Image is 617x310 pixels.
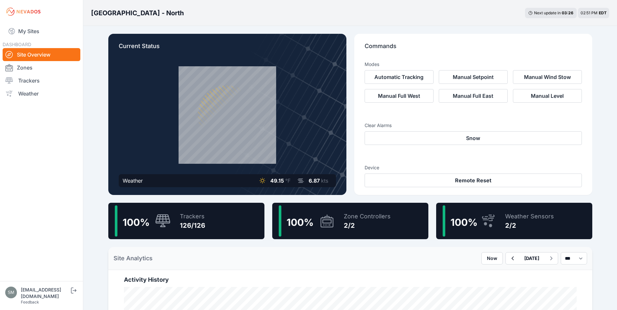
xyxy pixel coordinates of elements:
[3,87,80,100] a: Weather
[108,203,264,239] a: 100%Trackers126/126
[513,89,582,103] button: Manual Level
[21,300,39,304] a: Feedback
[270,177,284,184] span: 49.15
[365,174,582,187] button: Remote Reset
[114,254,153,263] h2: Site Analytics
[321,177,328,184] span: kts
[365,70,434,84] button: Automatic Tracking
[119,42,336,56] p: Current Status
[5,287,17,298] img: smishra@gspp.com
[21,287,70,300] div: [EMAIL_ADDRESS][DOMAIN_NAME]
[481,252,503,265] button: Now
[365,164,582,171] h3: Device
[436,203,592,239] a: 100%Weather Sensors2/2
[272,203,428,239] a: 100%Zone Controllers2/2
[123,177,143,185] div: Weather
[439,70,508,84] button: Manual Setpoint
[344,221,391,230] div: 2/2
[5,6,42,17] img: Nevados
[505,212,554,221] div: Weather Sensors
[124,275,577,284] h2: Activity History
[519,252,544,264] button: [DATE]
[365,89,434,103] button: Manual Full West
[180,212,205,221] div: Trackers
[365,131,582,145] button: Snow
[3,48,80,61] a: Site Overview
[599,10,607,15] span: EDT
[505,221,554,230] div: 2/2
[287,216,314,228] span: 100 %
[3,74,80,87] a: Trackers
[91,8,184,18] h3: [GEOGRAPHIC_DATA] - North
[439,89,508,103] button: Manual Full East
[3,42,31,47] span: DASHBOARD
[344,212,391,221] div: Zone Controllers
[309,177,320,184] span: 6.87
[365,61,379,68] h3: Modes
[3,61,80,74] a: Zones
[562,10,573,16] div: 03 : 26
[180,221,205,230] div: 126/126
[534,10,561,15] span: Next update in
[513,70,582,84] button: Manual Wind Stow
[3,23,80,39] a: My Sites
[91,5,184,21] nav: Breadcrumb
[123,216,150,228] span: 100 %
[365,122,582,129] h3: Clear Alarms
[365,42,582,56] p: Commands
[285,177,290,184] span: °F
[581,10,597,15] span: 02:51 PM
[450,216,477,228] span: 100 %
